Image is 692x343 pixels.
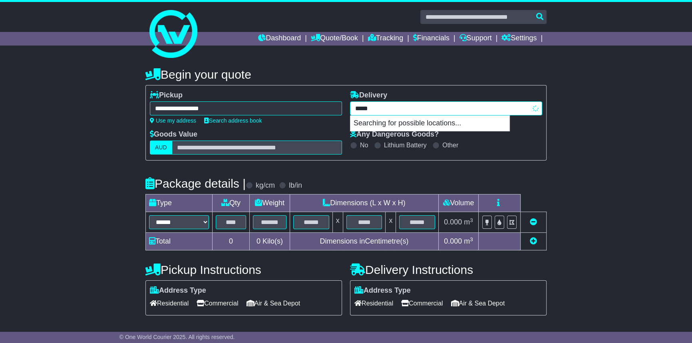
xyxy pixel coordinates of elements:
[470,236,473,242] sup: 3
[354,297,393,309] span: Residential
[213,194,250,212] td: Qty
[289,181,302,190] label: lb/in
[368,32,403,46] a: Tracking
[258,32,301,46] a: Dashboard
[145,263,342,276] h4: Pickup Instructions
[350,91,387,100] label: Delivery
[119,334,235,340] span: © One World Courier 2025. All rights reserved.
[413,32,449,46] a: Financials
[464,237,473,245] span: m
[311,32,358,46] a: Quote/Book
[204,117,262,124] a: Search address book
[354,286,411,295] label: Address Type
[213,233,250,250] td: 0
[470,217,473,223] sup: 3
[438,194,478,212] td: Volume
[384,141,427,149] label: Lithium Battery
[145,177,246,190] h4: Package details |
[444,237,462,245] span: 0.000
[256,181,275,190] label: kg/cm
[386,212,396,233] td: x
[350,116,509,131] p: Searching for possible locations...
[150,286,206,295] label: Address Type
[150,117,196,124] a: Use my address
[146,194,213,212] td: Type
[501,32,537,46] a: Settings
[247,297,300,309] span: Air & Sea Depot
[290,233,438,250] td: Dimensions in Centimetre(s)
[360,141,368,149] label: No
[444,218,462,226] span: 0.000
[530,218,537,226] a: Remove this item
[197,297,238,309] span: Commercial
[350,130,439,139] label: Any Dangerous Goods?
[250,194,290,212] td: Weight
[451,297,505,309] span: Air & Sea Depot
[350,263,547,276] h4: Delivery Instructions
[464,218,473,226] span: m
[350,101,542,115] typeahead: Please provide city
[401,297,443,309] span: Commercial
[290,194,438,212] td: Dimensions (L x W x H)
[257,237,260,245] span: 0
[146,233,213,250] td: Total
[150,141,172,155] label: AUD
[145,68,547,81] h4: Begin your quote
[530,237,537,245] a: Add new item
[150,297,189,309] span: Residential
[459,32,492,46] a: Support
[150,91,183,100] label: Pickup
[442,141,458,149] label: Other
[332,212,343,233] td: x
[150,130,197,139] label: Goods Value
[250,233,290,250] td: Kilo(s)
